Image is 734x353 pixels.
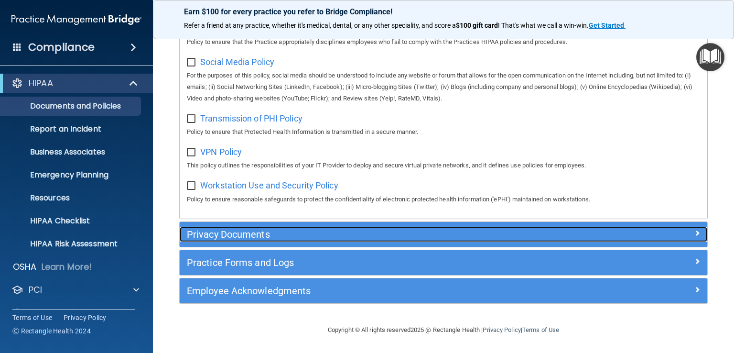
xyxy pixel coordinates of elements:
h5: Privacy Documents [187,229,568,240]
a: OfficeSafe University [11,307,139,319]
p: This policy outlines the responsibilities of your IT Provider to deploy and secure virtual privat... [187,160,700,171]
p: OfficeSafe University [29,307,119,319]
p: Documents and Policies [6,101,137,111]
p: Learn More! [42,261,92,273]
a: Terms of Use [12,313,52,322]
h5: Employee Acknowledgments [187,286,568,296]
p: Resources [6,193,137,203]
strong: $100 gift card [456,22,498,29]
p: HIPAA [29,77,53,89]
a: Practice Forms and Logs [187,255,700,270]
p: For the purposes of this policy, social media should be understood to include any website or foru... [187,70,700,104]
h4: Compliance [28,41,95,54]
div: Copyright © All rights reserved 2025 @ Rectangle Health | | [269,315,618,345]
p: OSHA [13,261,37,273]
a: Privacy Policy [64,313,107,322]
a: Employee Acknowledgments [187,283,700,298]
span: Social Media Policy [200,57,274,67]
p: Emergency Planning [6,170,137,180]
strong: Get Started [589,22,624,29]
a: PCI [11,284,139,296]
span: Refer a friend at any practice, whether it's medical, dental, or any other speciality, and score a [184,22,456,29]
span: Ⓒ Rectangle Health 2024 [12,326,91,336]
span: VPN Policy [200,147,242,157]
p: HIPAA Checklist [6,216,137,226]
p: Earn $100 for every practice you refer to Bridge Compliance! [184,7,703,16]
a: HIPAA [11,77,139,89]
h5: Practice Forms and Logs [187,257,568,268]
p: Policy to ensure that Protected Health Information is transmitted in a secure manner. [187,126,700,138]
p: Business Associates [6,147,137,157]
a: Privacy Policy [483,326,520,333]
p: HIPAA Risk Assessment [6,239,137,249]
p: PCI [29,284,42,296]
a: Terms of Use [522,326,559,333]
span: ! That's what we call a win-win. [498,22,589,29]
a: Get Started [589,22,626,29]
p: Report an Incident [6,124,137,134]
button: Open Resource Center [696,43,724,71]
p: Policy to ensure that the Practice appropriately disciplines employees who fail to comply with th... [187,36,700,48]
span: Transmission of PHI Policy [200,113,302,123]
p: Policy to ensure reasonable safeguards to protect the confidentiality of electronic protected hea... [187,194,700,205]
img: PMB logo [11,10,141,29]
a: Privacy Documents [187,227,700,242]
span: Workstation Use and Security Policy [200,180,338,190]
